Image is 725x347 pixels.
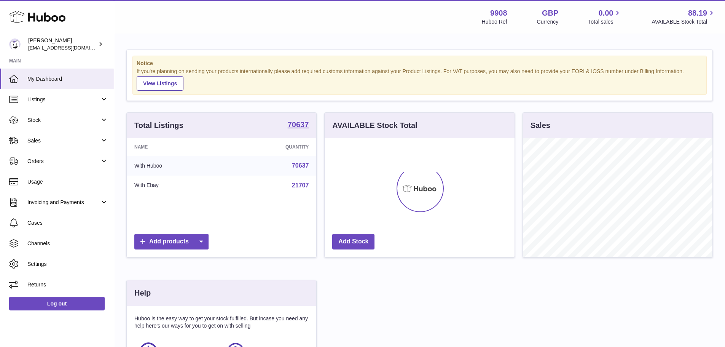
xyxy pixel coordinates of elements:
[599,8,613,18] span: 0.00
[490,8,507,18] strong: 9908
[652,8,716,26] a: 88.19 AVAILABLE Stock Total
[134,120,183,131] h3: Total Listings
[27,96,100,103] span: Listings
[292,182,309,189] a: 21707
[127,176,227,195] td: With Ebay
[27,137,100,144] span: Sales
[652,18,716,26] span: AVAILABLE Stock Total
[588,8,622,26] a: 0.00 Total sales
[288,121,309,128] strong: 70637
[28,37,97,51] div: [PERSON_NAME]
[531,120,550,131] h3: Sales
[27,261,108,268] span: Settings
[688,8,707,18] span: 88.19
[27,199,100,206] span: Invoicing and Payments
[127,156,227,176] td: With Huboo
[332,120,417,131] h3: AVAILABLE Stock Total
[137,68,703,91] div: If you're planning on sending your products internationally please add required customs informati...
[482,18,507,26] div: Huboo Ref
[332,234,374,249] a: Add Stock
[27,240,108,247] span: Channels
[27,219,108,227] span: Cases
[27,75,108,83] span: My Dashboard
[288,121,309,130] a: 70637
[27,158,100,165] span: Orders
[588,18,622,26] span: Total sales
[9,297,105,310] a: Log out
[537,18,559,26] div: Currency
[134,315,309,329] p: Huboo is the easy way to get your stock fulfilled. But incase you need any help here's our ways f...
[137,76,183,91] a: View Listings
[28,45,112,51] span: [EMAIL_ADDRESS][DOMAIN_NAME]
[127,138,227,156] th: Name
[137,60,703,67] strong: Notice
[9,38,21,50] img: internalAdmin-9908@internal.huboo.com
[134,288,151,298] h3: Help
[542,8,558,18] strong: GBP
[27,281,108,288] span: Returns
[27,117,100,124] span: Stock
[134,234,209,249] a: Add products
[292,162,309,169] a: 70637
[27,178,108,185] span: Usage
[227,138,316,156] th: Quantity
